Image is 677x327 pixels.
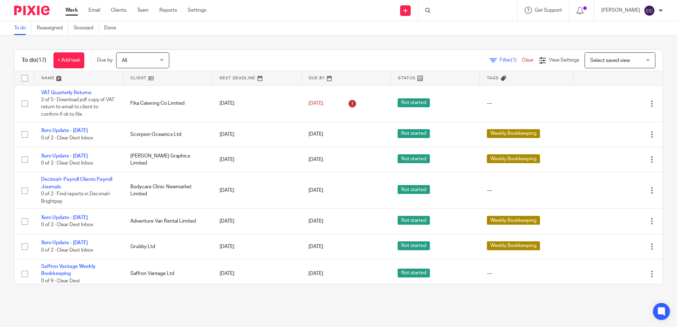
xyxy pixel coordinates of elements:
[212,209,302,234] td: [DATE]
[590,58,630,63] span: Select saved view
[487,154,540,163] span: Weekly Bookkeeping
[522,58,534,63] a: Clear
[487,76,499,80] span: Tags
[22,57,46,64] h1: To do
[14,21,32,35] a: To do
[41,264,96,276] a: Saffron Vantage Weekly Bookkeeping
[398,154,430,163] span: Not started
[74,21,99,35] a: Snoozed
[212,122,302,147] td: [DATE]
[212,259,302,288] td: [DATE]
[41,191,110,204] span: 0 of 2 · Find reports in Decimal+ Brightpay
[511,58,517,63] span: (1)
[398,185,430,194] span: Not started
[500,58,522,63] span: Filter
[123,147,212,172] td: [PERSON_NAME] Graphics Limited
[212,147,302,172] td: [DATE]
[123,122,212,147] td: Scorpion Oceanics Ltd
[308,244,323,249] span: [DATE]
[41,215,88,220] a: Xero Update - [DATE]
[535,8,562,13] span: Get Support
[36,57,46,63] span: (17)
[41,97,114,117] span: 2 of 5 · Download pdf copy of VAT return to email to client to confirm if ok to file
[41,128,88,133] a: Xero Update - [DATE]
[308,157,323,162] span: [DATE]
[398,98,430,107] span: Not started
[398,129,430,138] span: Not started
[644,5,655,16] img: svg%3E
[601,7,640,14] p: [PERSON_NAME]
[308,219,323,224] span: [DATE]
[123,234,212,259] td: Grubby Ltd
[41,248,93,253] span: 0 of 2 · Clear Dext Inbox
[487,270,566,277] div: ---
[487,187,566,194] div: ---
[41,136,93,140] span: 0 of 2 · Clear Dext Inbox
[14,6,50,15] img: Pixie
[111,7,126,14] a: Clients
[549,58,579,63] span: View Settings
[487,129,540,138] span: Weekly Bookkeeping
[398,216,430,225] span: Not started
[89,7,100,14] a: Email
[41,161,93,166] span: 0 of 2 · Clear Dext Inbox
[212,234,302,259] td: [DATE]
[308,132,323,137] span: [DATE]
[66,7,78,14] a: Work
[398,241,430,250] span: Not started
[41,223,93,228] span: 0 of 2 · Clear Dext Inbox
[41,279,80,283] span: 0 of 9 · Clear Dext
[487,100,566,107] div: ---
[487,241,540,250] span: Weekly Bookkeeping
[123,85,212,122] td: Fika Catering Co Limited
[41,240,88,245] a: Xero Update - [DATE]
[487,216,540,225] span: Weekly Bookkeeping
[308,271,323,276] span: [DATE]
[37,21,68,35] a: Reassigned
[122,58,127,63] span: All
[212,172,302,209] td: [DATE]
[398,269,430,277] span: Not started
[53,52,84,68] a: + Add task
[159,7,177,14] a: Reports
[188,7,206,14] a: Settings
[123,172,212,209] td: Bodycare Clinic Newmarket Limited
[41,90,91,95] a: VAT Quarterly Returns
[97,57,113,64] p: Due by
[308,188,323,193] span: [DATE]
[104,21,121,35] a: Done
[137,7,149,14] a: Team
[41,177,112,189] a: Decimal+ Payroll Clients Payroll Journals
[41,154,88,159] a: Xero Update - [DATE]
[308,101,323,106] span: [DATE]
[123,259,212,288] td: Saffron Vantage Ltd
[212,85,302,122] td: [DATE]
[123,209,212,234] td: Adventure Van Rental Limited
